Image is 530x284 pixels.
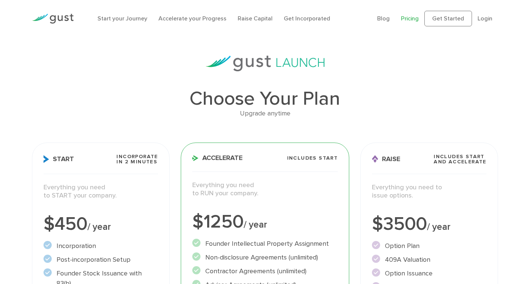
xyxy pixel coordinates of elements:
a: Raise Capital [238,15,273,22]
span: Incorporate in 2 Minutes [116,154,158,164]
li: Non-disclosure Agreements (unlimited) [192,252,338,262]
img: Start Icon X2 [44,155,49,163]
p: Everything you need to issue options. [372,183,486,200]
a: Blog [377,15,390,22]
p: Everything you need to START your company. [44,183,158,200]
a: Pricing [401,15,419,22]
a: Get Incorporated [284,15,330,22]
img: Raise Icon [372,155,378,163]
li: Incorporation [44,241,158,251]
a: Get Started [424,11,472,26]
div: $3500 [372,215,486,234]
a: Login [478,15,492,22]
img: Accelerate Icon [192,155,199,161]
span: Accelerate [192,155,242,161]
li: Option Issuance [372,268,486,278]
div: $1250 [192,213,338,231]
a: Accelerate your Progress [158,15,227,22]
span: / year [244,219,267,230]
li: Option Plan [372,241,486,251]
div: $450 [44,215,158,234]
span: Start [44,155,74,163]
img: Gust Logo [32,14,74,24]
span: / year [87,221,111,232]
li: Post-incorporation Setup [44,255,158,265]
li: Contractor Agreements (unlimited) [192,266,338,276]
p: Everything you need to RUN your company. [192,181,338,198]
h1: Choose Your Plan [32,89,498,108]
span: Raise [372,155,400,163]
div: Upgrade anytime [32,108,498,119]
span: / year [427,221,450,232]
img: gust-launch-logos.svg [206,56,325,71]
li: Founder Intellectual Property Assignment [192,239,338,249]
a: Start your Journey [97,15,147,22]
span: Includes START and ACCELERATE [434,154,486,164]
li: 409A Valuation [372,255,486,265]
span: Includes START [287,156,338,161]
